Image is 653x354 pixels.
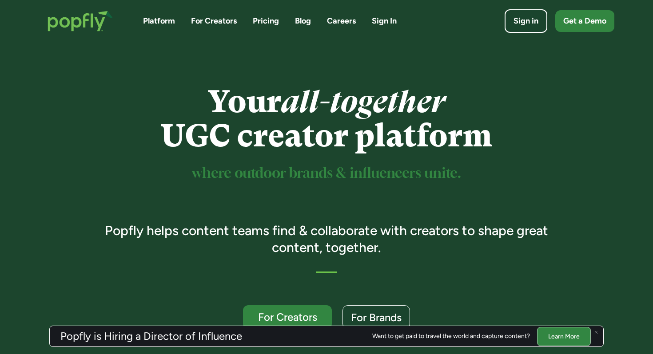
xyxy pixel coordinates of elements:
[192,167,461,181] sup: where outdoor brands & influencers unite.
[191,16,237,27] a: For Creators
[514,16,538,27] div: Sign in
[243,305,332,329] a: For Creators
[251,311,324,323] div: For Creators
[327,16,356,27] a: Careers
[563,16,606,27] div: Get a Demo
[295,16,311,27] a: Blog
[39,2,122,40] a: home
[143,16,175,27] a: Platform
[505,9,547,33] a: Sign in
[372,333,530,340] div: Want to get paid to travel the world and capture content?
[537,326,591,346] a: Learn More
[92,222,561,256] h3: Popfly helps content teams find & collaborate with creators to shape great content, together.
[351,312,402,323] div: For Brands
[372,16,397,27] a: Sign In
[60,331,242,342] h3: Popfly is Hiring a Director of Influence
[92,85,561,153] h1: Your UGC creator platform
[555,10,614,32] a: Get a Demo
[253,16,279,27] a: Pricing
[342,305,410,329] a: For Brands
[281,84,445,120] em: all-together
